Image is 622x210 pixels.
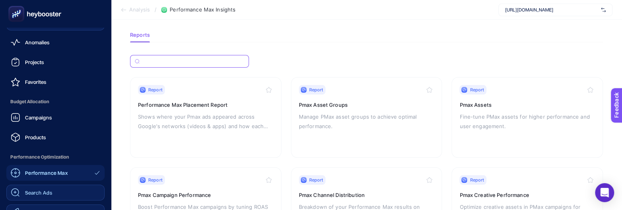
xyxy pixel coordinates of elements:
[6,110,105,125] a: Campaigns
[25,134,46,140] span: Products
[6,94,105,110] span: Budget Allocation
[138,101,274,109] h3: Performance Max Placement Report
[129,7,150,13] span: Analysis
[459,191,595,199] h3: Pmax Creative Performance
[595,183,614,202] div: Open Intercom Messenger
[6,185,105,201] a: Search Ads
[6,149,105,165] span: Performance Optimization
[138,191,274,199] h3: Pmax Campaign Performance
[6,129,105,145] a: Products
[170,7,235,13] span: Performance Max Insights
[470,177,484,183] span: Report
[25,114,52,121] span: Campaigns
[25,79,46,85] span: Favorites
[6,165,105,181] a: Performance Max
[309,177,323,183] span: Report
[601,6,606,14] img: svg%3e
[143,59,244,64] input: Search
[291,77,442,158] a: ReportPmax Asset GroupsManage PMax asset groups to achieve optimal performance.
[148,177,163,183] span: Report
[25,39,50,45] span: Anomalies
[505,7,598,13] span: [URL][DOMAIN_NAME]
[130,77,281,158] a: ReportPerformance Max Placement ReportShows where your Pmax ads appeared across Google's networks...
[5,2,30,9] span: Feedback
[138,112,274,131] p: Shows where your Pmax ads appeared across Google's networks (videos & apps) and how each placemen...
[130,32,150,42] button: Reports
[309,87,323,93] span: Report
[299,112,434,131] p: Manage PMax asset groups to achieve optimal performance.
[148,87,163,93] span: Report
[459,101,595,109] h3: Pmax Assets
[25,189,52,196] span: Search Ads
[25,59,44,65] span: Projects
[299,101,434,109] h3: Pmax Asset Groups
[6,74,105,90] a: Favorites
[299,191,434,199] h3: Pmax Channel Distribution
[470,87,484,93] span: Report
[452,77,603,158] a: ReportPmax AssetsFine-tune PMax assets for higher performance and user engagement.
[459,112,595,131] p: Fine-tune PMax assets for higher performance and user engagement.
[6,34,105,50] a: Anomalies
[130,32,150,38] span: Reports
[6,54,105,70] a: Projects
[155,6,157,13] span: /
[25,170,68,176] span: Performance Max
